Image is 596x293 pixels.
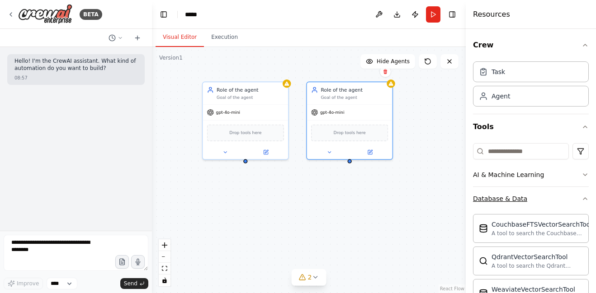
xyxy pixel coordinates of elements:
[80,9,102,20] div: BETA
[159,251,170,263] button: zoom out
[130,33,145,43] button: Start a new chat
[14,58,137,72] p: Hello! I'm the CrewAI assistant. What kind of automation do you want to build?
[17,280,39,287] span: Improve
[479,256,488,265] img: QdrantVectorSearchTool
[446,8,459,21] button: Hide right sidebar
[156,28,204,47] button: Visual Editor
[360,54,415,69] button: Hide Agents
[308,273,312,282] span: 2
[473,170,544,179] div: AI & Machine Learning
[185,10,201,19] nav: breadcrumb
[377,58,410,65] span: Hide Agents
[124,280,137,287] span: Send
[14,74,28,81] div: 08:57
[492,230,592,237] div: A tool to search the Couchbase database for relevant information on internal documents.
[492,220,592,229] div: CouchbaseFTSVectorSearchTool
[204,28,245,47] button: Execution
[105,33,127,43] button: Switch to previous chat
[473,187,589,210] button: Database & Data
[492,262,583,270] div: A tool to search the Qdrant database for relevant information on internal documents.
[292,269,326,286] button: 2
[216,110,241,115] span: gpt-4o-mini
[492,92,510,101] div: Agent
[159,54,183,61] div: Version 1
[473,9,510,20] h4: Resources
[440,286,464,291] a: React Flow attribution
[321,86,388,93] div: Role of the agent
[306,82,393,160] div: Role of the agentGoal of the agentgpt-4o-miniDrop tools here
[473,33,589,58] button: Crew
[131,255,145,269] button: Click to speak your automation idea
[159,263,170,274] button: fit view
[202,82,289,160] div: Role of the agentGoal of the agentgpt-4o-miniDrop tools here
[492,252,583,261] div: QdrantVectorSearchTool
[334,130,366,136] span: Drop tools here
[159,239,170,251] button: zoom in
[473,194,527,203] div: Database & Data
[473,163,589,186] button: AI & Machine Learning
[159,239,170,286] div: React Flow controls
[320,110,345,115] span: gpt-4o-mini
[350,148,390,156] button: Open in side panel
[157,8,170,21] button: Hide left sidebar
[246,148,285,156] button: Open in side panel
[321,95,388,100] div: Goal of the agent
[479,224,488,233] img: CouchbaseFTSVectorSearchTool
[492,67,505,76] div: Task
[229,130,261,136] span: Drop tools here
[217,86,284,93] div: Role of the agent
[473,114,589,140] button: Tools
[120,278,148,289] button: Send
[159,274,170,286] button: toggle interactivity
[4,278,43,289] button: Improve
[473,58,589,114] div: Crew
[217,95,284,100] div: Goal of the agent
[115,255,129,269] button: Upload files
[379,66,391,78] button: Delete node
[18,4,72,24] img: Logo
